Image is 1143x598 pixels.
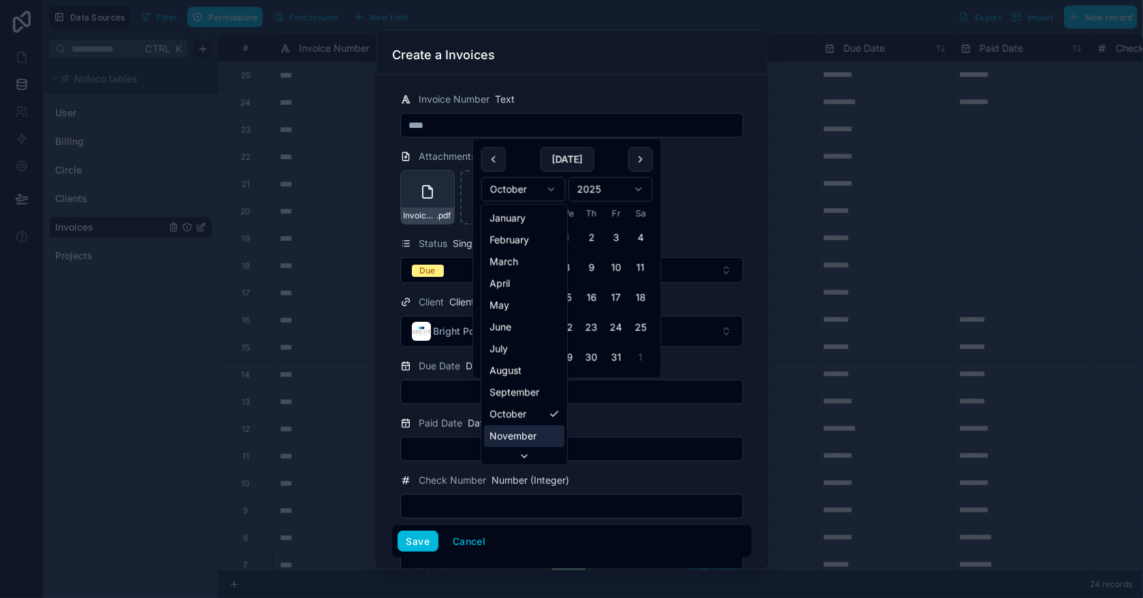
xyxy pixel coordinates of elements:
span: November [489,429,536,443]
span: October [489,408,526,421]
span: March [489,255,518,269]
span: February [489,233,529,247]
span: June [489,320,511,334]
span: May [489,299,509,312]
span: August [489,364,521,378]
span: July [489,342,508,356]
span: April [489,277,510,290]
span: September [489,386,539,399]
span: January [489,212,526,225]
